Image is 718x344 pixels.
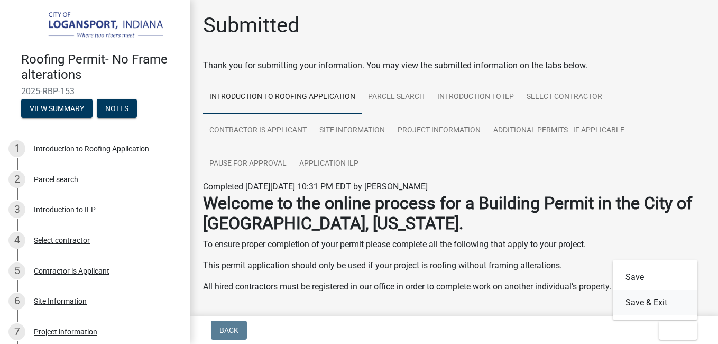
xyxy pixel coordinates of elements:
[520,80,609,114] a: Select contractor
[203,280,705,293] p: All hired contractors must be registered in our office in order to complete work on another indiv...
[21,99,93,118] button: View Summary
[203,182,428,192] span: Completed [DATE][DATE] 10:31 PM EDT by [PERSON_NAME]
[21,52,182,83] h4: Roofing Permit- No Frame alterations
[203,80,362,114] a: Introduction to Roofing Application
[8,140,25,157] div: 1
[487,114,631,148] a: Additional Permits - If Applicable
[613,260,697,320] div: Exit
[613,290,697,315] button: Save & Exit
[97,99,137,118] button: Notes
[34,206,96,213] div: Introduction to ILP
[8,232,25,249] div: 4
[203,59,705,72] div: Thank you for submitting your information. You may view the submitted information on the tabs below.
[613,265,697,290] button: Save
[21,105,93,114] wm-modal-confirm: Summary
[34,267,109,275] div: Contractor is Applicant
[21,86,169,96] span: 2025-RBP-153
[34,328,97,336] div: Project information
[203,147,293,181] a: Pause for Approval
[659,321,697,340] button: Exit
[34,297,87,305] div: Site Information
[8,293,25,310] div: 6
[219,326,238,334] span: Back
[313,114,391,148] a: Site Information
[667,326,683,334] span: Exit
[34,145,149,152] div: Introduction to Roofing Application
[293,147,365,181] a: Application ILP
[34,176,78,183] div: Parcel search
[203,13,300,38] h1: Submitted
[8,201,25,218] div: 3
[34,237,90,244] div: Select contractor
[8,323,25,340] div: 7
[203,259,705,272] p: This permit application should only be used if your project is roofing without framing alterations.
[8,171,25,188] div: 2
[203,193,692,233] strong: Welcome to the online process for a Building Permit in the City of [GEOGRAPHIC_DATA], [US_STATE].
[391,114,487,148] a: Project information
[431,80,520,114] a: Introduction to ILP
[21,11,173,41] img: City of Logansport, Indiana
[203,238,705,251] p: To ensure proper completion of your permit please complete all the following that apply to your p...
[203,114,313,148] a: Contractor is Applicant
[97,105,137,114] wm-modal-confirm: Notes
[8,262,25,279] div: 5
[362,80,431,114] a: Parcel search
[211,321,247,340] button: Back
